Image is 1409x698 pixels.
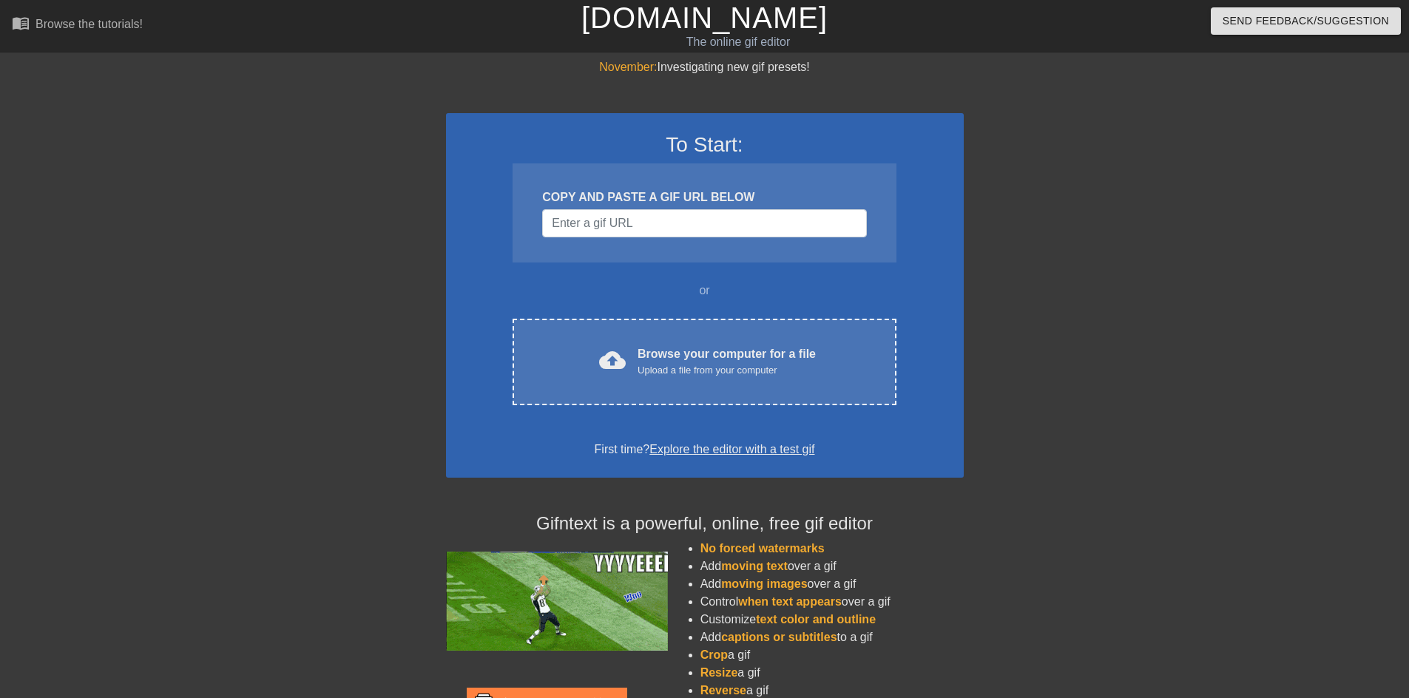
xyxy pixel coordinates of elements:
[599,347,626,373] span: cloud_upload
[700,628,964,646] li: Add to a gif
[700,684,746,697] span: Reverse
[700,542,825,555] span: No forced watermarks
[738,595,842,608] span: when text appears
[721,560,788,572] span: moving text
[638,345,816,378] div: Browse your computer for a file
[465,132,945,157] h3: To Start:
[700,611,964,628] li: Customize
[446,58,964,76] div: Investigating new gif presets!
[477,33,999,51] div: The online gif editor
[36,18,143,30] div: Browse the tutorials!
[12,14,30,32] span: menu_book
[1211,7,1401,35] button: Send Feedback/Suggestion
[700,666,738,679] span: Resize
[721,577,807,590] span: moving images
[599,61,657,73] span: November:
[700,593,964,611] li: Control over a gif
[756,613,876,626] span: text color and outline
[542,189,866,206] div: COPY AND PASTE A GIF URL BELOW
[12,14,143,37] a: Browse the tutorials!
[700,646,964,664] li: a gif
[446,552,668,651] img: football_small.gif
[649,443,814,455] a: Explore the editor with a test gif
[1223,12,1389,30] span: Send Feedback/Suggestion
[465,441,945,458] div: First time?
[484,282,925,299] div: or
[700,575,964,593] li: Add over a gif
[721,631,837,643] span: captions or subtitles
[700,648,728,661] span: Crop
[542,209,866,237] input: Username
[446,513,964,535] h4: Gifntext is a powerful, online, free gif editor
[700,558,964,575] li: Add over a gif
[700,664,964,682] li: a gif
[638,363,816,378] div: Upload a file from your computer
[581,1,828,34] a: [DOMAIN_NAME]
